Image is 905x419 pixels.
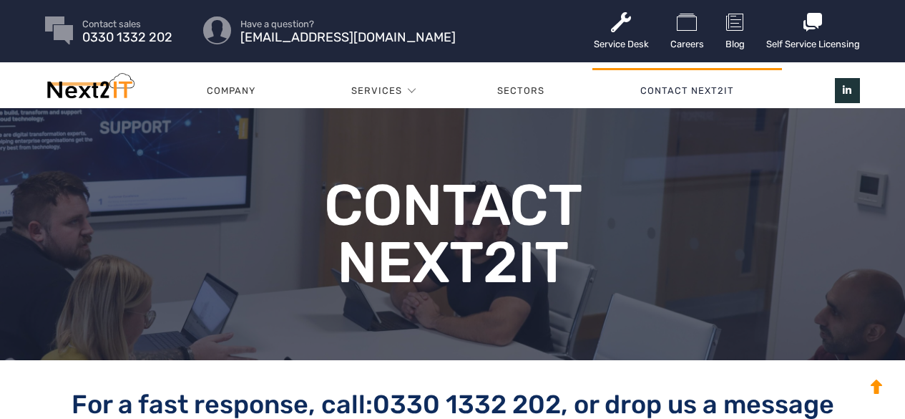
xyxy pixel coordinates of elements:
[240,19,456,42] a: Have a question? [EMAIL_ADDRESS][DOMAIN_NAME]
[159,69,303,112] a: Company
[82,33,172,42] span: 0330 1332 202
[592,69,782,112] a: Contact Next2IT
[82,19,172,29] span: Contact sales
[450,69,593,112] a: Sectors
[351,69,402,112] a: Services
[240,33,456,42] span: [EMAIL_ADDRESS][DOMAIN_NAME]
[240,19,456,29] span: Have a question?
[249,177,656,292] h1: Contact Next2IT
[82,19,172,42] a: Contact sales 0330 1332 202
[45,73,134,105] img: Next2IT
